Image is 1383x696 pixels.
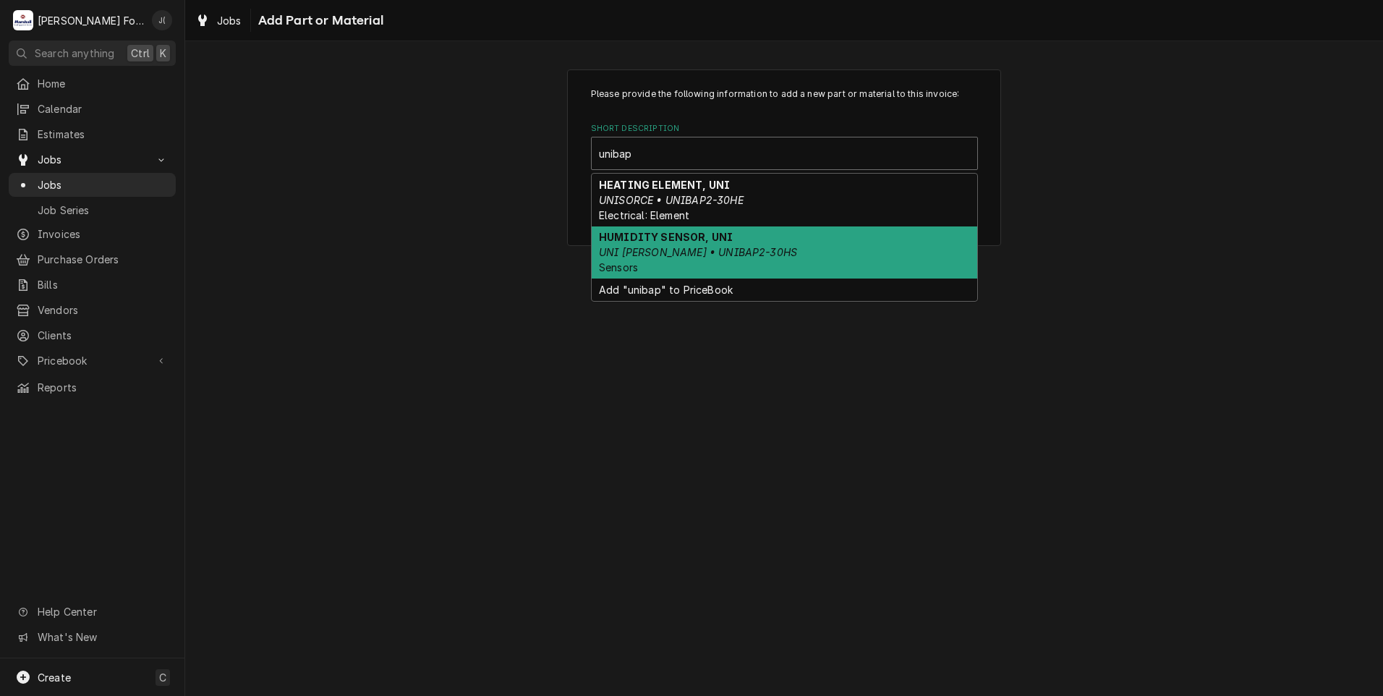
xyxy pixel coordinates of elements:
button: Search anythingCtrlK [9,41,176,66]
div: [PERSON_NAME] Food Equipment Service [38,13,144,28]
span: Electrical: Element [599,209,689,221]
a: Go to Help Center [9,600,176,624]
span: Ctrl [131,46,150,61]
strong: HUMIDITY SENSOR, UNI [599,231,733,243]
em: UNISORCE • UNIBAP2-30HE [599,194,744,206]
span: Add Part or Material [254,11,383,30]
span: Purchase Orders [38,252,169,267]
span: Bills [38,277,169,292]
a: Invoices [9,222,176,246]
span: Reports [38,380,169,395]
div: J( [152,10,172,30]
a: Job Series [9,198,176,222]
span: Calendar [38,101,169,116]
div: Marshall Food Equipment Service's Avatar [13,10,33,30]
a: Estimates [9,122,176,146]
span: Jobs [38,177,169,192]
span: Clients [38,328,169,343]
span: Help Center [38,604,167,619]
a: Clients [9,323,176,347]
a: Purchase Orders [9,247,176,271]
p: Please provide the following information to add a new part or material to this invoice: [591,88,978,101]
span: Job Series [38,203,169,218]
a: Go to Jobs [9,148,176,171]
span: Sensors [599,261,638,273]
div: Short Description [591,123,978,170]
span: Create [38,671,71,684]
span: Vendors [38,302,169,318]
a: Go to Pricebook [9,349,176,373]
span: Jobs [38,152,147,167]
span: Home [38,76,169,91]
span: Pricebook [38,353,147,368]
div: Add "unibap" to PriceBook [592,279,977,301]
div: Line Item Create/Update Form [591,88,978,170]
a: Go to What's New [9,625,176,649]
a: Home [9,72,176,96]
a: Reports [9,375,176,399]
span: K [160,46,166,61]
span: Jobs [217,13,242,28]
a: Jobs [190,9,247,33]
span: Search anything [35,46,114,61]
div: M [13,10,33,30]
div: Jeff Debigare (109)'s Avatar [152,10,172,30]
a: Calendar [9,97,176,121]
span: C [159,670,166,685]
span: What's New [38,629,167,645]
em: UNI [PERSON_NAME] • UNIBAP2-30HS [599,246,797,258]
a: Jobs [9,173,176,197]
span: Invoices [38,226,169,242]
div: Line Item Create/Update [567,69,1001,246]
a: Vendors [9,298,176,322]
label: Short Description [591,123,978,135]
strong: HEATING ELEMENT, UNI [599,179,730,191]
a: Bills [9,273,176,297]
span: Estimates [38,127,169,142]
